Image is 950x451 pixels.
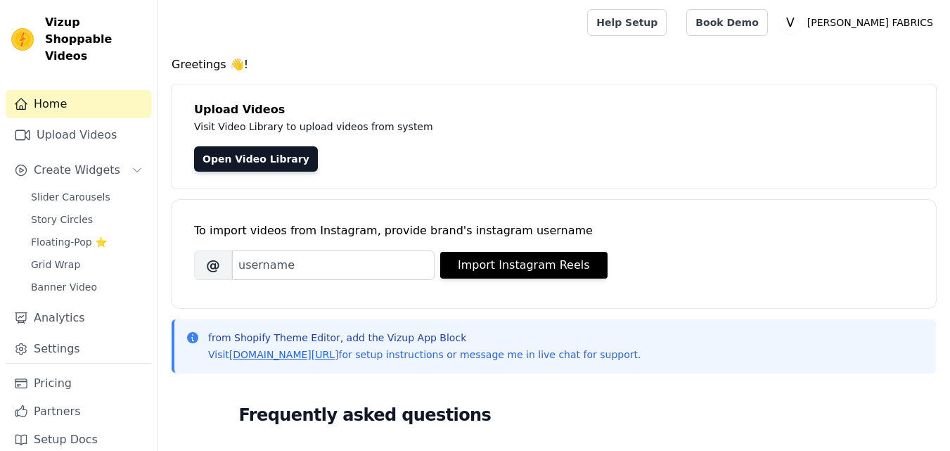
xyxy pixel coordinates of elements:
[194,101,913,118] h4: Upload Videos
[802,10,939,35] p: [PERSON_NAME] FABRICS
[6,335,151,363] a: Settings
[23,277,151,297] a: Banner Video
[194,250,232,280] span: @
[208,348,641,362] p: Visit for setup instructions or message me in live chat for support.
[6,90,151,118] a: Home
[23,255,151,274] a: Grid Wrap
[232,250,435,280] input: username
[6,121,151,149] a: Upload Videos
[23,210,151,229] a: Story Circles
[23,187,151,207] a: Slider Carousels
[208,331,641,345] p: from Shopify Theme Editor, add the Vizup App Block
[6,156,151,184] button: Create Widgets
[229,349,339,360] a: [DOMAIN_NAME][URL]
[6,398,151,426] a: Partners
[786,15,795,30] text: V
[194,146,318,172] a: Open Video Library
[587,9,667,36] a: Help Setup
[31,190,110,204] span: Slider Carousels
[31,258,80,272] span: Grid Wrap
[11,28,34,51] img: Vizup
[686,9,767,36] a: Book Demo
[194,118,824,135] p: Visit Video Library to upload videos from system
[6,369,151,398] a: Pricing
[31,280,97,294] span: Banner Video
[6,304,151,332] a: Analytics
[31,212,93,227] span: Story Circles
[34,162,120,179] span: Create Widgets
[31,235,107,249] span: Floating-Pop ⭐
[45,14,146,65] span: Vizup Shoppable Videos
[23,232,151,252] a: Floating-Pop ⭐
[779,10,939,35] button: V [PERSON_NAME] FABRICS
[172,56,936,73] h4: Greetings 👋!
[239,401,869,429] h2: Frequently asked questions
[440,252,608,279] button: Import Instagram Reels
[194,222,913,239] div: To import videos from Instagram, provide brand's instagram username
